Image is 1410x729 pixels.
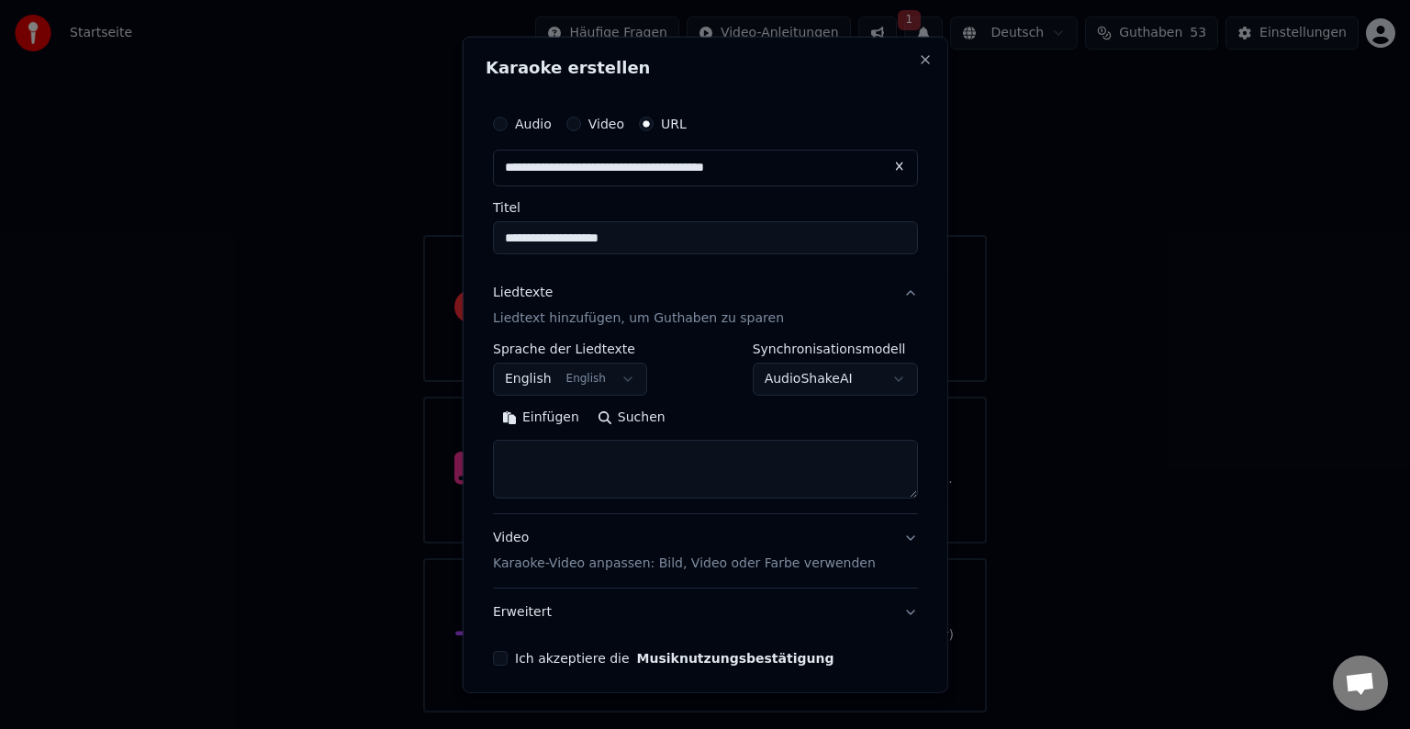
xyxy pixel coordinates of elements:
div: Liedtexte [493,284,553,302]
p: Karaoke-Video anpassen: Bild, Video oder Farbe verwenden [493,555,876,573]
button: VideoKaraoke-Video anpassen: Bild, Video oder Farbe verwenden [493,514,918,588]
button: Einfügen [493,403,588,432]
h2: Karaoke erstellen [486,60,925,76]
button: Suchen [587,403,674,432]
label: Sprache der Liedtexte [493,342,647,355]
button: Erweitert [493,589,918,636]
p: Liedtext hinzufügen, um Guthaben zu sparen [493,309,784,328]
label: Video [587,118,623,130]
div: Video [493,529,876,573]
label: Audio [515,118,552,130]
label: Ich akzeptiere die [515,652,834,665]
button: LiedtexteLiedtext hinzufügen, um Guthaben zu sparen [493,269,918,342]
div: LiedtexteLiedtext hinzufügen, um Guthaben zu sparen [493,342,918,513]
label: URL [661,118,687,130]
label: Synchronisationsmodell [752,342,917,355]
button: Ich akzeptiere die [636,652,834,665]
label: Titel [493,201,918,214]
